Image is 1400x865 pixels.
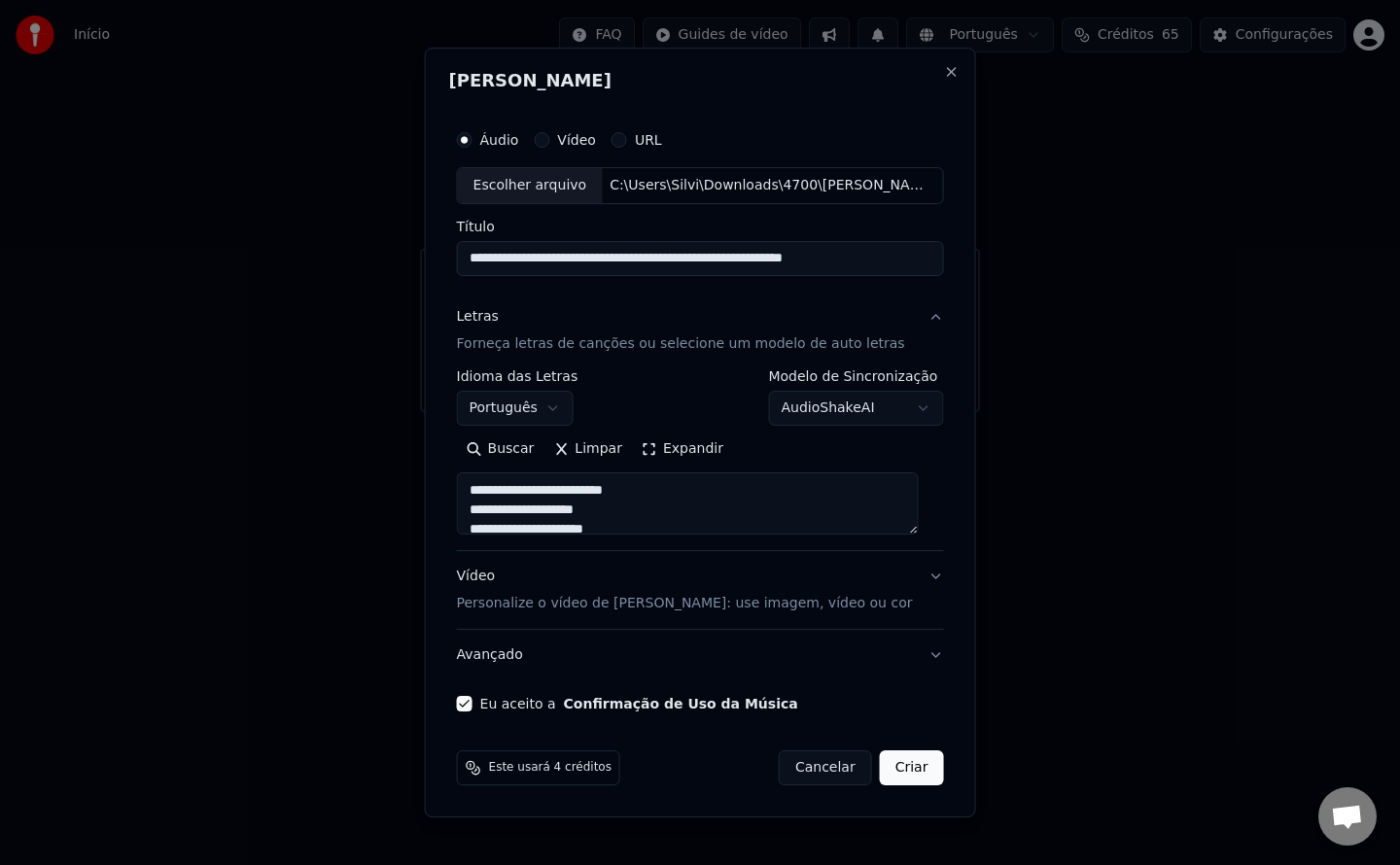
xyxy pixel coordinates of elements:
[457,594,913,613] p: Personalize o vídeo de [PERSON_NAME]: use imagem, vídeo ou cor
[480,697,798,710] label: Eu aceito a
[457,369,944,550] div: LetrasForneça letras de canções ou selecione um modelo de auto letras
[880,750,944,785] button: Criar
[557,133,596,147] label: Vídeo
[489,760,612,776] span: Este usará 4 créditos
[457,630,944,680] button: Avançado
[543,433,632,465] button: Limpar
[457,551,944,629] button: VídeoPersonalize o vídeo de [PERSON_NAME]: use imagem, vídeo ou cor
[564,697,798,710] button: Eu aceito a
[457,220,944,233] label: Título
[768,369,943,383] label: Modelo de Sincronização
[457,292,944,369] button: LetrasForneça letras de canções ou selecione um modelo de auto letras
[457,567,913,613] div: Vídeo
[635,133,662,147] label: URL
[632,433,733,465] button: Expandir
[457,334,905,354] p: Forneça letras de canções ou selecione um modelo de auto letras
[458,168,603,203] div: Escolher arquivo
[449,72,952,89] h2: [PERSON_NAME]
[480,133,519,147] label: Áudio
[457,369,578,383] label: Idioma das Letras
[457,433,544,465] button: Buscar
[457,307,499,327] div: Letras
[779,750,872,785] button: Cancelar
[602,176,932,195] div: C:\Users\Silvi\Downloads\4700\[PERSON_NAME], Tania 2006 - Sol & Festa\SCK4720 - [PERSON_NAME], [G...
